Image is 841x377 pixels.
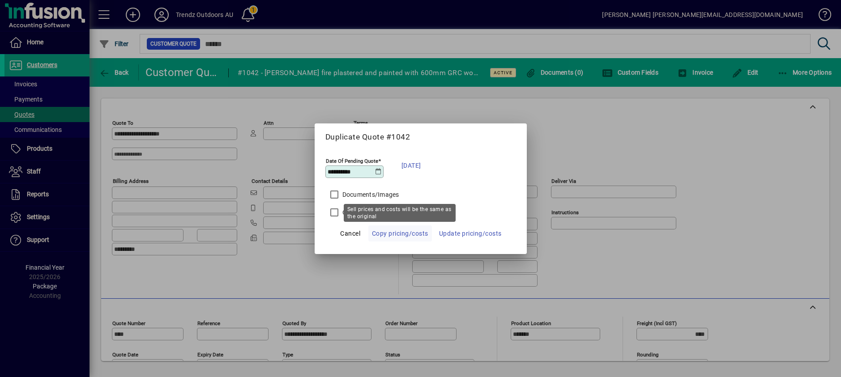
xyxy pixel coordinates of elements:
mat-label: Date Of Pending Quote [326,157,378,164]
h5: Duplicate Quote #1042 [325,132,516,142]
div: Sell prices and costs will be the same as the original [344,204,456,222]
span: [DATE] [401,160,421,171]
button: Update pricing/costs [435,225,505,241]
button: [DATE] [397,154,426,177]
button: Cancel [336,225,365,241]
span: Cancel [340,228,360,239]
button: Copy pricing/costs [368,225,432,241]
label: Documents/Images [341,190,399,199]
span: Update pricing/costs [439,228,502,239]
span: Copy pricing/costs [372,228,428,239]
